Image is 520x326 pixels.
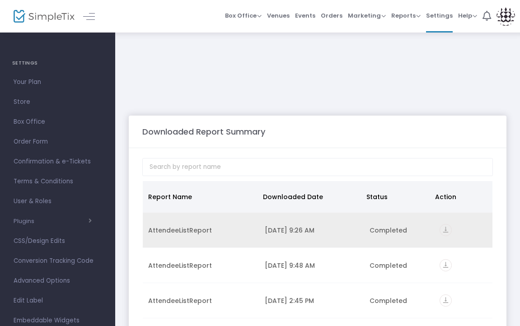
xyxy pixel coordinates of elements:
span: Order Form [14,136,102,148]
i: vertical_align_bottom [440,294,452,307]
th: Downloaded Date [258,181,361,213]
span: Reports [391,11,421,20]
span: Settings [426,4,453,27]
div: https://go.SimpleTix.com/b7378 [440,224,487,236]
m-panel-title: Downloaded Report Summary [142,126,265,138]
span: Advanced Options [14,275,102,287]
input: Search by report name [142,158,493,177]
span: Help [458,11,477,20]
a: vertical_align_bottom [440,297,452,306]
span: CSS/Design Edits [14,235,102,247]
th: Action [430,181,487,213]
span: User & Roles [14,196,102,207]
div: Completed [370,226,429,235]
th: Report Name [143,181,258,213]
span: Box Office [225,11,262,20]
i: vertical_align_bottom [440,224,452,236]
div: AttendeeListReport [148,296,254,305]
h4: SETTINGS [12,54,103,72]
span: Confirmation & e-Tickets [14,156,102,168]
div: Completed [370,261,429,270]
span: Venues [267,4,290,27]
span: Your Plan [14,76,102,88]
span: Terms & Conditions [14,176,102,187]
i: vertical_align_bottom [440,259,452,271]
div: https://go.SimpleTix.com/5yr9x [440,259,487,271]
span: Marketing [348,11,386,20]
div: AttendeeListReport [148,226,254,235]
a: vertical_align_bottom [440,227,452,236]
div: 7/25/2025 2:45 PM [265,296,359,305]
span: Events [295,4,315,27]
div: AttendeeListReport [148,261,254,270]
div: 8/1/2025 9:48 AM [265,261,359,270]
a: vertical_align_bottom [440,262,452,271]
span: Orders [321,4,342,27]
th: Status [361,181,430,213]
span: Conversion Tracking Code [14,255,102,267]
span: Edit Label [14,295,102,307]
span: Store [14,96,102,108]
div: 8/13/2025 9:26 AM [265,226,359,235]
button: Plugins [14,218,92,225]
div: Completed [370,296,429,305]
span: Box Office [14,116,102,128]
div: https://go.SimpleTix.com/wm02w [440,294,487,307]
